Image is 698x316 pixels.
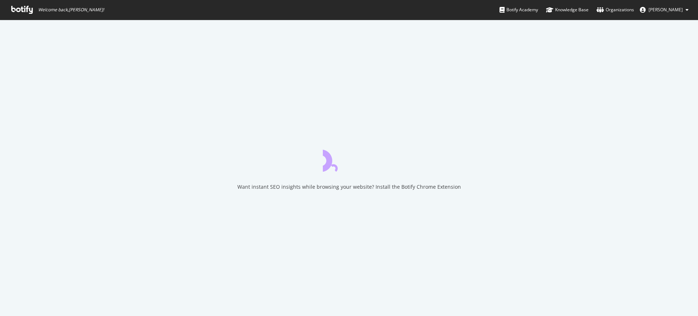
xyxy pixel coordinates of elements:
div: animation [323,145,375,172]
button: [PERSON_NAME] [634,4,694,16]
div: Want instant SEO insights while browsing your website? Install the Botify Chrome Extension [237,183,461,191]
span: Welcome back, [PERSON_NAME] ! [38,7,104,13]
div: Knowledge Base [546,6,589,13]
div: Organizations [597,6,634,13]
span: Alejandra Roca [649,7,683,13]
div: Botify Academy [500,6,538,13]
